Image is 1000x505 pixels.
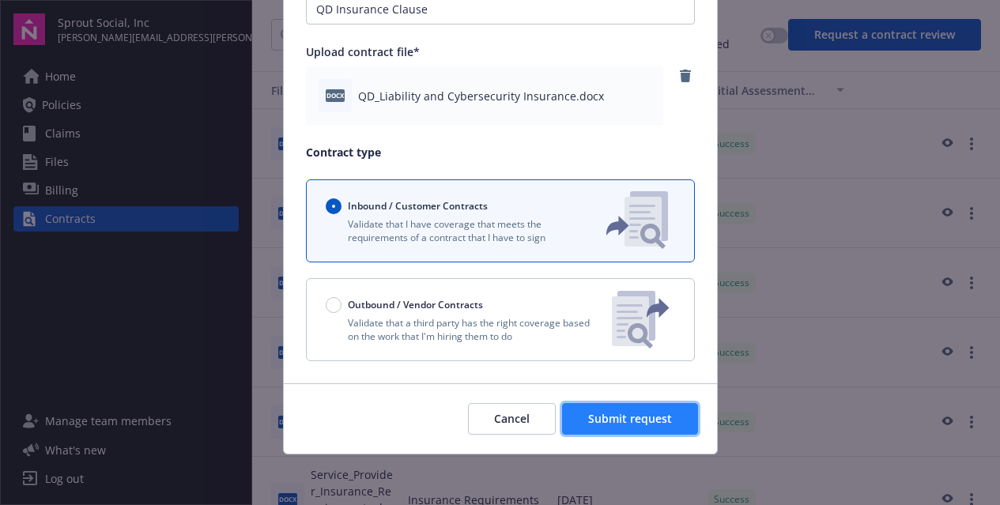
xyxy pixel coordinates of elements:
[326,89,345,101] span: docx
[306,44,420,59] span: Upload contract file*
[326,198,342,214] input: Inbound / Customer Contracts
[494,411,530,426] span: Cancel
[588,411,672,426] span: Submit request
[306,179,695,262] button: Inbound / Customer ContractsValidate that I have coverage that meets the requirements of a contra...
[358,88,604,104] span: QD_Liability and Cybersecurity Insurance.docx
[326,217,580,244] p: Validate that I have coverage that meets the requirements of a contract that I have to sign
[676,66,695,85] a: remove
[326,316,599,343] p: Validate that a third party has the right coverage based on the work that I'm hiring them to do
[326,297,342,313] input: Outbound / Vendor Contracts
[348,298,483,311] span: Outbound / Vendor Contracts
[348,199,488,213] span: Inbound / Customer Contracts
[306,144,695,160] p: Contract type
[306,278,695,361] button: Outbound / Vendor ContractsValidate that a third party has the right coverage based on the work t...
[562,403,698,435] button: Submit request
[468,403,556,435] button: Cancel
